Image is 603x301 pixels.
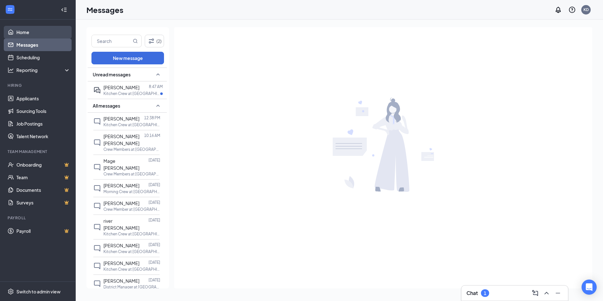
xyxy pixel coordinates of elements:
[7,6,13,13] svg: WorkstreamLogo
[466,290,478,297] h3: Chat
[16,184,70,196] a: DocumentsCrown
[92,35,132,47] input: Search
[103,85,139,90] span: [PERSON_NAME]
[93,223,101,231] svg: ChatInactive
[103,122,160,127] p: Kitchen Crew at [GEOGRAPHIC_DATA][PERSON_NAME]
[103,231,160,237] p: Kitchen Crew at [GEOGRAPHIC_DATA][PERSON_NAME]
[16,38,70,51] a: Messages
[103,284,160,290] p: District Manager at [GEOGRAPHIC_DATA][PERSON_NAME]
[103,200,139,206] span: [PERSON_NAME]
[149,84,163,89] p: 8:47 AM
[103,189,160,194] p: Morning Crew at [GEOGRAPHIC_DATA][PERSON_NAME]
[133,38,138,44] svg: MagnifyingGlass
[103,91,160,96] p: Kitchen Crew at [GEOGRAPHIC_DATA][PERSON_NAME]
[554,6,562,14] svg: Notifications
[16,158,70,171] a: OnboardingCrown
[553,288,563,298] button: Minimize
[149,200,160,205] p: [DATE]
[144,133,160,138] p: 10:16 AM
[103,171,160,177] p: Crew Members at [GEOGRAPHIC_DATA]
[542,288,552,298] button: ChevronUp
[93,86,101,94] svg: ActiveDoubleChat
[148,37,155,45] svg: Filter
[103,207,160,212] p: Crew Member at [GEOGRAPHIC_DATA][PERSON_NAME]
[103,133,139,146] span: [PERSON_NAME] [PERSON_NAME]
[103,260,139,266] span: [PERSON_NAME]
[149,182,160,187] p: [DATE]
[154,71,162,78] svg: SmallChevronUp
[16,196,70,209] a: SurveysCrown
[149,277,160,283] p: [DATE]
[149,157,160,163] p: [DATE]
[16,171,70,184] a: TeamCrown
[144,115,160,121] p: 12:38 PM
[93,118,101,125] svg: ChatInactive
[543,289,550,297] svg: ChevronUp
[530,288,540,298] button: ComposeMessage
[103,243,139,248] span: [PERSON_NAME]
[8,67,14,73] svg: Analysis
[103,116,139,121] span: [PERSON_NAME]
[103,158,139,171] span: Mage [PERSON_NAME]
[145,35,164,47] button: Filter (2)
[93,262,101,270] svg: ChatInactive
[93,139,101,146] svg: ChatInactive
[91,52,164,64] button: New message
[149,260,160,265] p: [DATE]
[103,218,139,231] span: river [PERSON_NAME]
[93,163,101,171] svg: ChatInactive
[103,147,160,152] p: Crew Members at [GEOGRAPHIC_DATA]
[16,288,61,295] div: Switch to admin view
[154,102,162,109] svg: SmallChevronUp
[103,267,160,272] p: Kitchen Crew at [GEOGRAPHIC_DATA][PERSON_NAME]
[568,6,576,14] svg: QuestionInfo
[93,103,120,109] span: All messages
[8,288,14,295] svg: Settings
[93,71,131,78] span: Unread messages
[16,105,70,117] a: Sourcing Tools
[93,245,101,252] svg: ChatInactive
[484,291,486,296] div: 1
[8,215,69,221] div: Payroll
[554,289,562,297] svg: Minimize
[8,83,69,88] div: Hiring
[149,242,160,247] p: [DATE]
[103,278,139,284] span: [PERSON_NAME]
[86,4,123,15] h1: Messages
[8,149,69,154] div: Team Management
[583,7,589,12] div: KD
[531,289,539,297] svg: ComposeMessage
[93,280,101,287] svg: ChatInactive
[149,217,160,223] p: [DATE]
[16,67,71,73] div: Reporting
[93,202,101,210] svg: ChatInactive
[16,51,70,64] a: Scheduling
[16,225,70,237] a: PayrollCrown
[16,117,70,130] a: Job Postings
[582,280,597,295] div: Open Intercom Messenger
[16,26,70,38] a: Home
[16,92,70,105] a: Applicants
[61,7,67,13] svg: Collapse
[93,185,101,192] svg: ChatInactive
[16,130,70,143] a: Talent Network
[103,249,160,254] p: Kitchen Crew at [GEOGRAPHIC_DATA][PERSON_NAME]
[103,183,139,188] span: [PERSON_NAME]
